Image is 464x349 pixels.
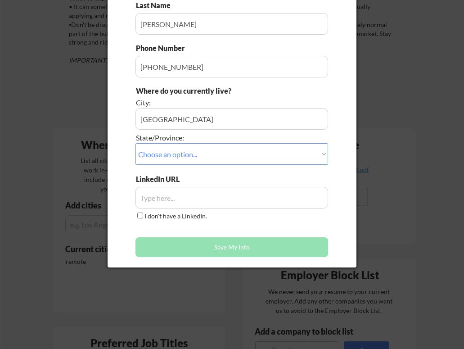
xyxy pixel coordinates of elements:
[136,133,278,143] div: State/Province:
[136,43,190,53] div: Phone Number
[135,56,328,77] input: Type here...
[136,174,203,184] div: LinkedIn URL
[135,108,328,130] input: e.g. Los Angeles
[135,187,328,208] input: Type here...
[135,237,328,257] button: Save My Info
[136,86,278,96] div: Where do you currently live?
[136,0,180,10] div: Last Name
[144,212,207,220] label: I don't have a LinkedIn.
[136,98,278,108] div: City:
[135,13,328,35] input: Type here...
